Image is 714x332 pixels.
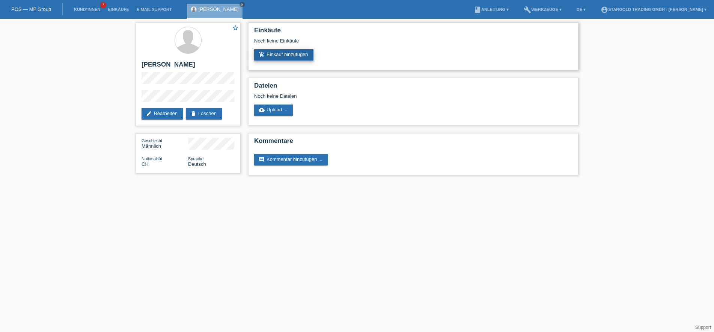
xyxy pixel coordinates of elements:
[520,7,565,12] a: buildWerkzeuge ▾
[254,93,484,99] div: Noch keine Dateien
[254,27,572,38] h2: Einkäufe
[259,107,265,113] i: cloud_upload
[259,156,265,162] i: comment
[254,82,572,93] h2: Dateien
[186,108,222,120] a: deleteLöschen
[573,7,589,12] a: DE ▾
[254,137,572,149] h2: Kommentare
[254,49,313,61] a: add_shopping_cartEinkauf hinzufügen
[254,105,293,116] a: cloud_uploadUpload ...
[142,156,162,161] span: Nationalität
[695,325,711,330] a: Support
[142,161,149,167] span: Schweiz
[142,138,162,143] span: Geschlecht
[470,7,512,12] a: bookAnleitung ▾
[240,2,245,7] a: close
[524,6,531,14] i: build
[259,52,265,58] i: add_shopping_cart
[190,111,196,117] i: delete
[232,24,239,31] i: star_border
[146,111,152,117] i: edit
[232,24,239,32] a: star_border
[133,7,176,12] a: E-Mail Support
[597,7,710,12] a: account_circleStargold Trading GmbH - [PERSON_NAME] ▾
[188,161,206,167] span: Deutsch
[601,6,608,14] i: account_circle
[142,108,183,120] a: editBearbeiten
[240,3,244,6] i: close
[100,2,106,8] span: 7
[199,6,239,12] a: [PERSON_NAME]
[104,7,133,12] a: Einkäufe
[11,6,51,12] a: POS — MF Group
[254,154,328,165] a: commentKommentar hinzufügen ...
[188,156,203,161] span: Sprache
[254,38,572,49] div: Noch keine Einkäufe
[474,6,481,14] i: book
[142,61,235,72] h2: [PERSON_NAME]
[70,7,104,12] a: Kund*innen
[142,138,188,149] div: Männlich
